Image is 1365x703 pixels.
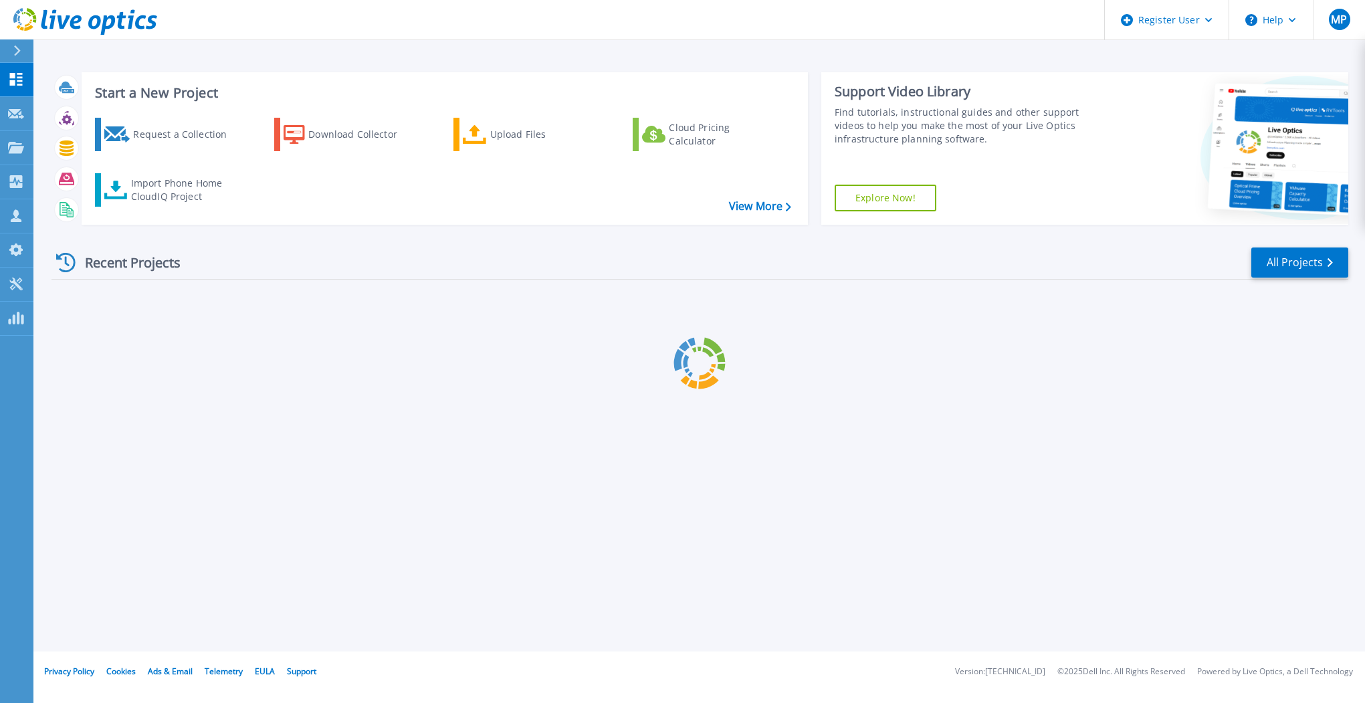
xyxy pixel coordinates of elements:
div: Find tutorials, instructional guides and other support videos to help you make the most of your L... [835,106,1104,146]
a: Telemetry [205,666,243,677]
li: © 2025 Dell Inc. All Rights Reserved [1057,668,1185,676]
a: Request a Collection [95,118,244,151]
a: Download Collector [274,118,423,151]
a: Ads & Email [148,666,193,677]
a: View More [729,200,791,213]
a: Cloud Pricing Calculator [633,118,782,151]
li: Version: [TECHNICAL_ID] [955,668,1045,676]
h3: Start a New Project [95,86,791,100]
a: EULA [255,666,275,677]
a: Cookies [106,666,136,677]
a: Privacy Policy [44,666,94,677]
a: All Projects [1251,247,1348,278]
div: Upload Files [490,121,597,148]
div: Support Video Library [835,83,1104,100]
div: Recent Projects [51,246,199,279]
a: Support [287,666,316,677]
a: Explore Now! [835,185,936,211]
div: Cloud Pricing Calculator [669,121,776,148]
li: Powered by Live Optics, a Dell Technology [1197,668,1353,676]
span: MP [1331,14,1347,25]
a: Upload Files [453,118,603,151]
div: Request a Collection [133,121,240,148]
div: Download Collector [308,121,415,148]
div: Import Phone Home CloudIQ Project [131,177,235,203]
